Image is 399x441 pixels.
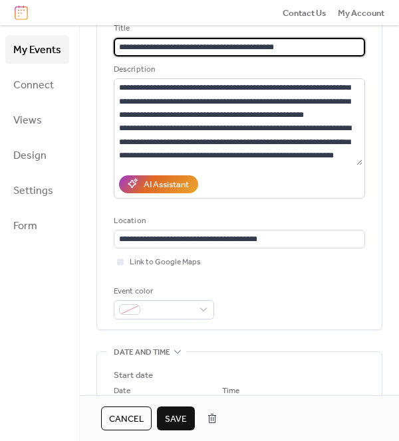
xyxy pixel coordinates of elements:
div: AI Assistant [144,178,189,191]
span: Cancel [109,412,144,426]
img: logo [15,5,28,20]
div: Start date [114,369,153,382]
span: My Events [13,40,61,60]
span: Settings [13,181,53,201]
button: AI Assistant [119,175,198,193]
a: Contact Us [283,6,327,19]
a: Form [5,211,69,240]
span: Time [222,385,239,398]
a: Connect [5,70,69,99]
button: Cancel [101,406,152,430]
span: Contact Us [283,7,327,20]
span: Views [13,110,42,131]
a: Design [5,141,69,169]
span: Form [13,216,37,236]
span: Link to Google Maps [130,256,201,269]
span: My Account [338,7,384,20]
span: Save [165,412,187,426]
a: My Account [338,6,384,19]
div: Title [114,22,362,35]
a: Settings [5,176,69,205]
div: Location [114,215,362,228]
button: Save [157,406,195,430]
span: Design [13,145,47,166]
div: Description [114,63,362,76]
span: Date [114,385,130,398]
div: Event color [114,285,211,298]
a: My Events [5,35,69,64]
span: Connect [13,75,54,96]
span: Date and time [114,345,170,359]
a: Views [5,106,69,134]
